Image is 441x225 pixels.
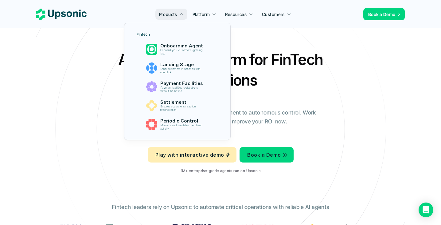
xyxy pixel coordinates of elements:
[160,124,205,131] p: Monitors and validates merchant activity
[160,86,205,93] p: Payment facilities registrations without the hassle
[133,78,222,95] a: Payment FacilitiesPayment facilities registrations without the hassle
[160,49,205,55] p: Onboard your customers lightning fast
[247,151,281,159] p: Book a Demo
[137,32,150,37] p: Fintech
[160,62,205,67] p: Landing Stage
[133,41,222,58] a: Onboarding AgentOnboard your customers lightning fast
[160,81,205,86] p: Payment Facilities
[181,169,260,173] p: 1M+ enterprise-grade agents run on Upsonic
[225,11,247,18] p: Resources
[160,67,205,74] p: Land customers in seconds with one click
[121,108,320,126] p: From onboarding to compliance to settlement to autonomous control. Work with %82 more efficiency ...
[133,59,222,77] a: Landing StageLand customers in seconds with one click
[193,11,210,18] p: Platform
[113,49,328,90] h2: Agentic AI Platform for FinTech Operations
[155,9,187,20] a: Products
[368,11,396,18] p: Book a Demo
[160,105,205,112] p: Ensures accurate transaction reconciliation
[240,147,293,163] a: Book a Demo
[133,97,222,114] a: SettlementEnsures accurate transaction reconciliation
[160,43,205,49] p: Onboarding Agent
[159,11,177,18] p: Products
[133,116,222,133] a: Periodic ControlMonitors and validates merchant activity
[160,118,205,124] p: Periodic Control
[112,203,329,212] p: Fintech leaders rely on Upsonic to automate critical operations with reliable AI agents
[155,151,224,159] p: Play with interactive demo
[262,11,285,18] p: Customers
[148,147,236,163] a: Play with interactive demo
[363,8,405,20] a: Book a Demo
[160,99,205,105] p: Settlement
[419,203,433,217] div: Open Intercom Messenger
